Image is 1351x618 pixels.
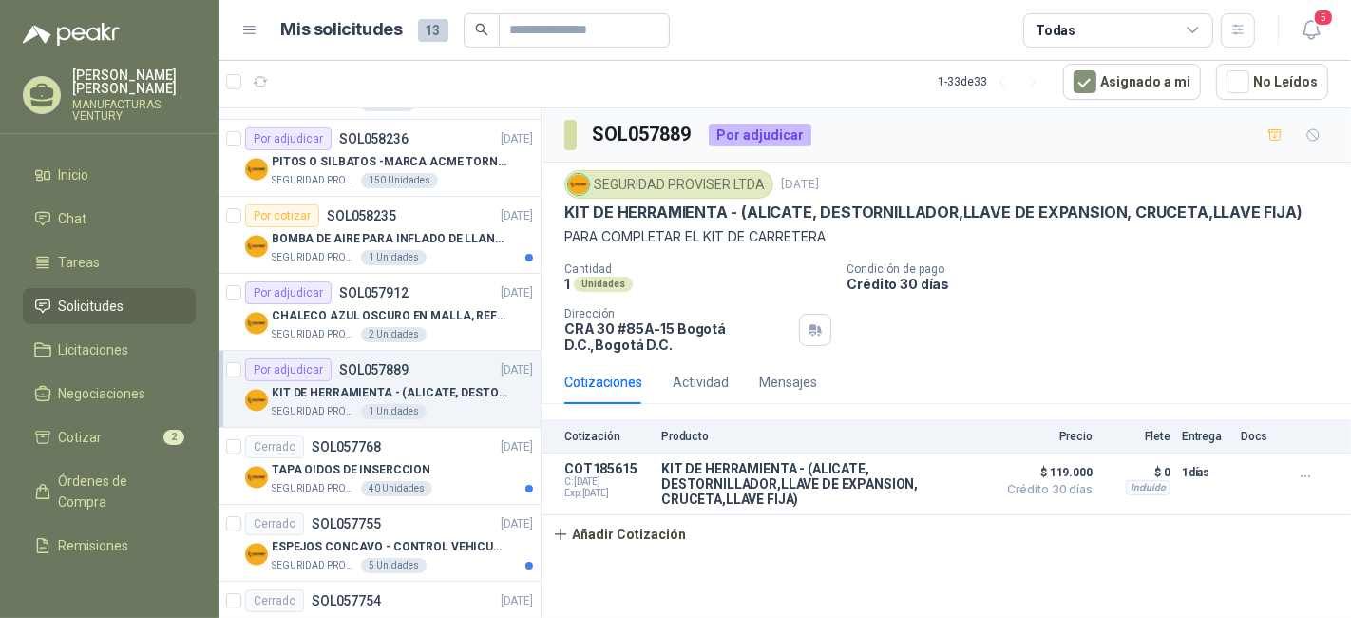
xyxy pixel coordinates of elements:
[272,153,508,171] p: PITOS O SILBATOS -MARCA ACME TORNADO 635
[23,571,196,608] a: Configuración
[1063,64,1201,100] button: Asignado a mi
[23,419,196,455] a: Cotizar2
[219,197,541,274] a: Por cotizarSOL058235[DATE] Company LogoBOMBA DE AIRE PARA INFLADO DE LLANTAS DE BICICLETASEGURIDA...
[281,16,403,44] h1: Mis solicitudes
[361,558,427,573] div: 5 Unidades
[542,515,697,553] button: Añadir Cotización
[574,277,633,292] div: Unidades
[998,484,1093,495] span: Crédito 30 días
[245,435,304,458] div: Cerrado
[23,23,120,46] img: Logo peakr
[272,173,357,188] p: SEGURIDAD PROVISER LTDA
[272,481,357,496] p: SEGURIDAD PROVISER LTDA
[312,517,381,531] p: SOL057755
[661,461,986,507] p: KIT DE HERRAMIENTA - (ALICATE, DESTORNILLADOR,LLAVE DE EXPANSION, CRUCETA,LLAVE FIJA)
[272,538,508,556] p: ESPEJOS CONCAVO - CONTROL VEHICULAR
[564,307,791,320] p: Dirección
[312,594,381,608] p: SOL057754
[245,127,332,150] div: Por adjudicar
[23,201,196,237] a: Chat
[501,515,533,533] p: [DATE]
[847,262,1343,276] p: Condición de pago
[564,430,650,443] p: Cotización
[709,124,811,146] div: Por adjudicar
[59,208,87,229] span: Chat
[564,276,570,292] p: 1
[361,173,438,188] div: 150 Unidades
[72,99,196,122] p: MANUFACTURAS VENTURY
[1313,9,1334,27] span: 5
[245,312,268,335] img: Company Logo
[418,19,448,42] span: 13
[245,512,304,535] div: Cerrado
[219,120,541,197] a: Por adjudicarSOL058236[DATE] Company LogoPITOS O SILBATOS -MARCA ACME TORNADO 635SEGURIDAD PROVIS...
[1182,430,1229,443] p: Entrega
[1294,13,1328,48] button: 5
[272,461,430,479] p: TAPA OIDOS DE INSERCCION
[59,535,129,556] span: Remisiones
[1216,64,1328,100] button: No Leídos
[59,383,146,404] span: Negociaciones
[661,430,986,443] p: Producto
[219,505,541,582] a: CerradoSOL057755[DATE] Company LogoESPEJOS CONCAVO - CONTROL VEHICULARSEGURIDAD PROVISER LTDA5 Un...
[501,207,533,225] p: [DATE]
[339,132,409,145] p: SOL058236
[568,174,589,195] img: Company Logo
[59,427,103,448] span: Cotizar
[339,286,409,299] p: SOL057912
[564,461,650,476] p: COT185615
[339,363,409,377] p: SOL057889
[1104,430,1170,443] p: Flete
[592,120,694,149] h3: SOL057889
[361,404,427,419] div: 1 Unidades
[23,288,196,324] a: Solicitudes
[219,351,541,428] a: Por adjudicarSOL057889[DATE] Company LogoKIT DE HERRAMIENTA - (ALICATE, DESTORNILLADOR,LLAVE DE E...
[23,244,196,280] a: Tareas
[327,209,396,222] p: SOL058235
[564,203,1303,222] p: KIT DE HERRAMIENTA - (ALICATE, DESTORNILLADOR,LLAVE DE EXPANSION, CRUCETA,LLAVE FIJA)
[564,372,642,393] div: Cotizaciones
[501,438,533,456] p: [DATE]
[361,327,427,342] div: 2 Unidades
[272,307,508,325] p: CHALECO AZUL OSCURO EN MALLA, REFLECTIVO
[564,170,773,199] div: SEGURIDAD PROVISER LTDA
[245,204,319,227] div: Por cotizar
[564,226,1328,247] p: PARA COMPLETAR EL KIT DE CARRETERA
[272,558,357,573] p: SEGURIDAD PROVISER LTDA
[501,361,533,379] p: [DATE]
[245,281,332,304] div: Por adjudicar
[501,130,533,148] p: [DATE]
[847,276,1343,292] p: Crédito 30 días
[72,68,196,95] p: [PERSON_NAME] [PERSON_NAME]
[245,589,304,612] div: Cerrado
[998,461,1093,484] span: $ 119.000
[245,543,268,566] img: Company Logo
[219,428,541,505] a: CerradoSOL057768[DATE] Company LogoTAPA OIDOS DE INSERCCIONSEGURIDAD PROVISER LTDA40 Unidades
[501,284,533,302] p: [DATE]
[219,274,541,351] a: Por adjudicarSOL057912[DATE] Company LogoCHALECO AZUL OSCURO EN MALLA, REFLECTIVOSEGURIDAD PROVIS...
[59,296,124,317] span: Solicitudes
[245,389,268,412] img: Company Logo
[59,339,129,360] span: Licitaciones
[23,157,196,193] a: Inicio
[23,376,196,412] a: Negociaciones
[163,430,184,445] span: 2
[272,250,357,265] p: SEGURIDAD PROVISER LTDA
[272,404,357,419] p: SEGURIDAD PROVISER LTDA
[59,164,89,185] span: Inicio
[361,250,427,265] div: 1 Unidades
[998,430,1093,443] p: Precio
[59,471,178,512] span: Órdenes de Compra
[501,592,533,610] p: [DATE]
[1036,20,1075,41] div: Todas
[59,252,101,273] span: Tareas
[1104,461,1170,484] p: $ 0
[1182,461,1229,484] p: 1 días
[272,384,508,402] p: KIT DE HERRAMIENTA - (ALICATE, DESTORNILLADOR,LLAVE DE EXPANSION, CRUCETA,LLAVE FIJA)
[564,488,650,499] span: Exp: [DATE]
[564,262,831,276] p: Cantidad
[23,528,196,564] a: Remisiones
[1241,430,1279,443] p: Docs
[245,158,268,181] img: Company Logo
[23,332,196,368] a: Licitaciones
